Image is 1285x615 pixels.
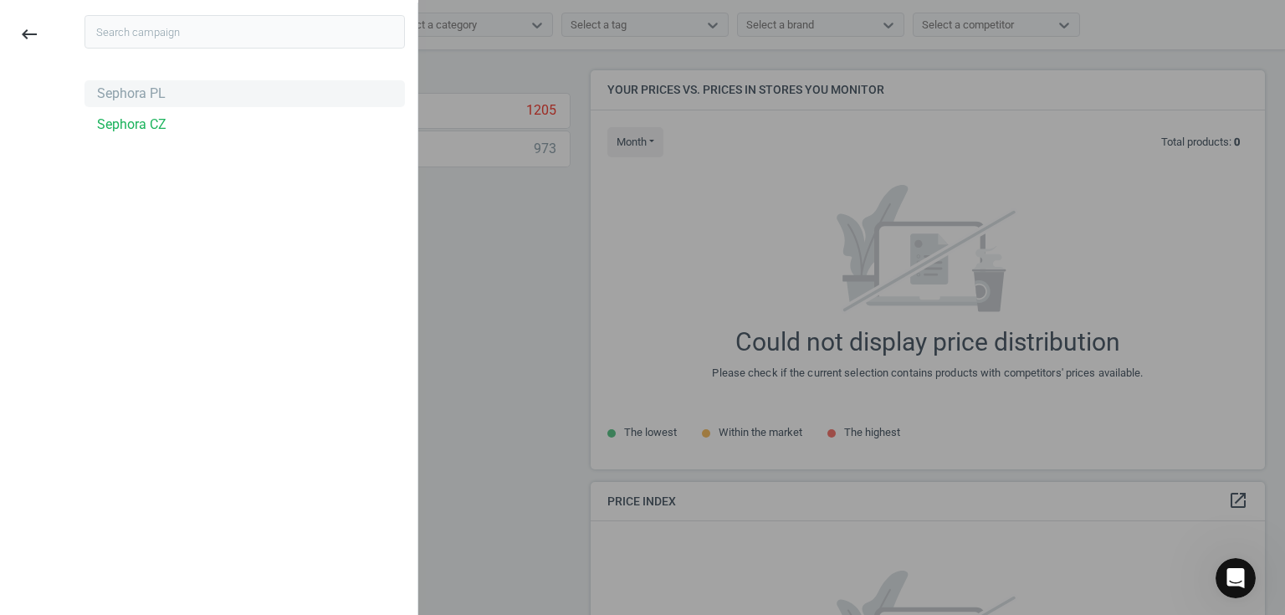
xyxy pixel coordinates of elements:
button: keyboard_backspace [10,15,49,54]
input: Search campaign [84,15,405,49]
div: Sephora CZ [97,115,166,134]
iframe: Intercom live chat [1216,558,1256,598]
div: Sephora PL [97,85,166,103]
i: keyboard_backspace [19,24,39,44]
